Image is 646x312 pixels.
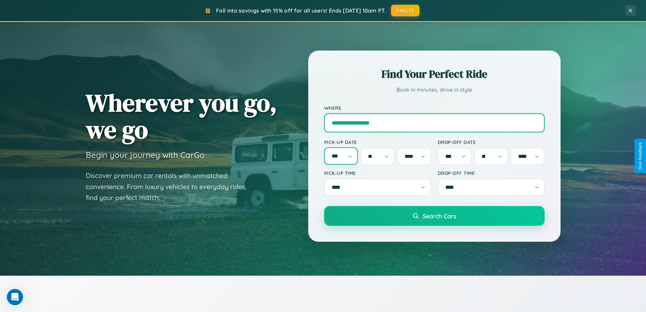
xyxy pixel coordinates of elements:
[324,206,545,226] button: Search Cars
[86,170,255,203] p: Discover premium car rentals with unmatched convenience. From luxury vehicles to everyday rides, ...
[423,212,456,220] span: Search Cars
[438,170,545,176] label: Drop-off Time
[86,89,277,143] h1: Wherever you go, we go
[438,139,545,145] label: Drop-off Date
[324,85,545,95] p: Book in minutes, drive in style
[216,7,386,14] span: Fall into savings with 15% off for all users! Ends [DATE] 10am PT.
[324,67,545,81] h2: Find Your Perfect Ride
[7,289,23,305] iframe: Intercom live chat
[86,150,205,160] h3: Begin your journey with CarGo
[638,142,643,170] div: Give Feedback
[391,5,419,16] button: FALL15
[324,105,545,111] label: Where
[324,139,431,145] label: Pick-up Date
[324,170,431,176] label: Pick-up Time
